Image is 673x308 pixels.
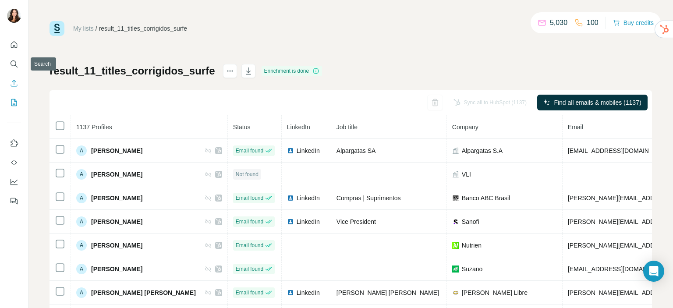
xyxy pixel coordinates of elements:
[236,194,263,202] span: Email found
[7,155,21,170] button: Use Surfe API
[7,95,21,110] button: My lists
[76,264,87,274] div: A
[554,98,641,107] span: Find all emails & mobiles (1137)
[537,95,648,110] button: Find all emails & mobiles (1137)
[236,147,263,155] span: Email found
[7,56,21,72] button: Search
[91,241,142,250] span: [PERSON_NAME]
[76,145,87,156] div: A
[236,241,263,249] span: Email found
[587,18,599,28] p: 100
[297,288,320,297] span: LinkedIn
[91,146,142,155] span: [PERSON_NAME]
[462,146,503,155] span: Alpargatas S.A
[336,124,358,131] span: Job title
[287,124,310,131] span: LinkedIn
[91,217,142,226] span: [PERSON_NAME]
[7,193,21,209] button: Feedback
[297,146,320,155] span: LinkedIn
[76,193,87,203] div: A
[7,75,21,91] button: Enrich CSV
[287,218,294,225] img: LinkedIn logo
[462,170,471,179] span: VLI
[452,242,459,249] img: company-logo
[7,174,21,190] button: Dashboard
[336,195,401,202] span: Compras | Suprimentos
[262,66,322,76] div: Enrichment is done
[91,170,142,179] span: [PERSON_NAME]
[7,37,21,53] button: Quick start
[462,288,528,297] span: [PERSON_NAME] Libre
[287,195,294,202] img: LinkedIn logo
[236,218,263,226] span: Email found
[336,218,376,225] span: Vice President
[452,266,459,273] img: company-logo
[73,25,94,32] a: My lists
[76,287,87,298] div: A
[76,240,87,251] div: A
[76,216,87,227] div: A
[462,194,510,202] span: Banco ABC Brasil
[462,241,482,250] span: Nutrien
[462,265,482,273] span: Suzano
[452,218,459,225] img: company-logo
[99,24,188,33] div: result_11_titles_corrigidos_surfe
[462,217,479,226] span: Sanofi
[236,289,263,297] span: Email found
[50,64,215,78] h1: result_11_titles_corrigidos_surfe
[91,265,142,273] span: [PERSON_NAME]
[76,124,112,131] span: 1137 Profiles
[7,135,21,151] button: Use Surfe on LinkedIn
[50,21,64,36] img: Surfe Logo
[452,124,478,131] span: Company
[568,124,583,131] span: Email
[233,124,251,131] span: Status
[91,194,142,202] span: [PERSON_NAME]
[7,9,21,23] img: Avatar
[452,289,459,296] img: company-logo
[452,195,459,202] img: company-logo
[336,147,376,154] span: Alpargatas SA
[96,24,97,33] li: /
[297,194,320,202] span: LinkedIn
[223,64,237,78] button: actions
[568,147,672,154] span: [EMAIL_ADDRESS][DOMAIN_NAME]
[76,169,87,180] div: A
[568,266,672,273] span: [EMAIL_ADDRESS][DOMAIN_NAME]
[91,288,196,297] span: [PERSON_NAME] [PERSON_NAME]
[287,147,294,154] img: LinkedIn logo
[236,265,263,273] span: Email found
[297,217,320,226] span: LinkedIn
[550,18,567,28] p: 5,030
[336,289,439,296] span: [PERSON_NAME] [PERSON_NAME]
[236,170,259,178] span: Not found
[287,289,294,296] img: LinkedIn logo
[613,17,654,29] button: Buy credits
[643,261,664,282] div: Open Intercom Messenger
